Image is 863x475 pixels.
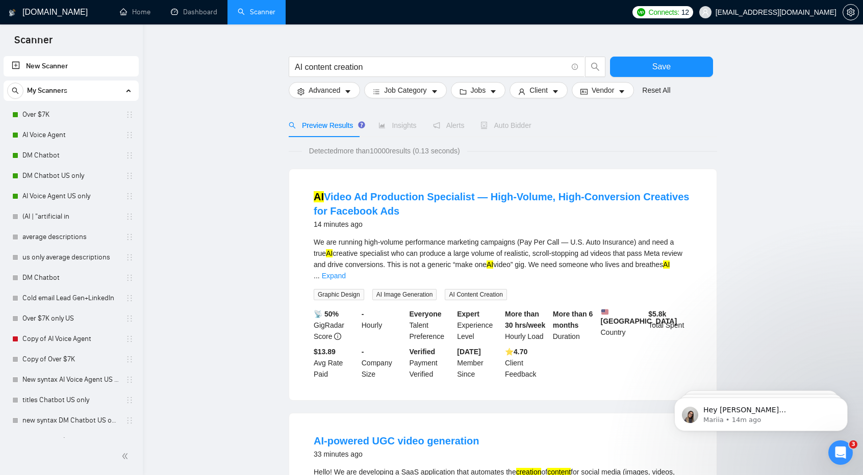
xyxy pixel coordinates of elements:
[120,8,150,16] a: homeHome
[451,82,506,98] button: folderJobscaret-down
[344,88,351,95] span: caret-down
[702,9,709,16] span: user
[309,85,340,96] span: Advanced
[572,64,578,70] span: info-circle
[7,83,23,99] button: search
[302,145,467,156] span: Detected more than 10000 results (0.13 seconds)
[22,390,119,410] a: titles Chatbot US only
[125,192,134,200] span: holder
[592,85,614,96] span: Vendor
[378,121,416,129] span: Insights
[22,329,119,349] a: Copy of AI Voice Agent
[22,104,119,125] a: Over $7K
[457,348,480,356] b: [DATE]
[843,4,859,20] button: setting
[12,56,131,76] a: New Scanner
[22,410,119,431] a: new syntax DM Chatbot US only
[22,166,119,186] a: DM Chatbot US only
[552,88,559,95] span: caret-down
[125,437,134,445] span: holder
[125,396,134,404] span: holder
[27,81,67,101] span: My Scanners
[125,274,134,282] span: holder
[22,349,119,370] a: Copy of Over $7K
[125,335,134,343] span: holder
[171,8,217,16] a: dashboardDashboard
[457,310,479,318] b: Expert
[828,440,853,465] iframe: Intercom live chat
[8,87,23,94] span: search
[289,82,360,98] button: settingAdvancedcaret-down
[125,111,134,119] span: holder
[480,121,531,129] span: Auto Bidder
[505,310,545,329] b: More than 30 hrs/week
[322,272,346,280] a: Expand
[22,247,119,268] a: us only average descriptions
[518,88,525,95] span: user
[314,348,336,356] b: $13.89
[471,85,486,96] span: Jobs
[22,206,119,227] a: (AI | "artificial in
[572,82,634,98] button: idcardVendorcaret-down
[431,88,438,95] span: caret-down
[362,310,364,318] b: -
[4,81,139,471] li: My Scanners
[659,376,863,447] iframe: Intercom notifications message
[599,308,647,342] div: Country
[372,289,437,300] span: AI Image Generation
[295,61,567,73] input: Search Freelance Jobs...
[529,85,548,96] span: Client
[289,121,362,129] span: Preview Results
[384,85,426,96] span: Job Category
[125,314,134,323] span: holder
[297,88,304,95] span: setting
[373,88,380,95] span: bars
[360,346,408,380] div: Company Size
[455,308,503,342] div: Experience Level
[551,308,599,342] div: Duration
[125,233,134,241] span: holder
[125,253,134,261] span: holder
[681,7,689,18] span: 12
[510,82,568,98] button: userClientcaret-down
[455,346,503,380] div: Member Since
[637,8,645,16] img: upwork-logo.png
[648,7,679,18] span: Connects:
[490,88,497,95] span: caret-down
[314,310,339,318] b: 📡 50%
[22,308,119,329] a: Over $7K only US
[312,346,360,380] div: Avg Rate Paid
[9,5,16,21] img: logo
[487,260,493,269] mark: AI
[314,272,320,280] span: ...
[125,172,134,180] span: holder
[6,33,61,54] span: Scanner
[314,191,689,217] a: AIVideo Ad Production Specialist — High-Volume, High-Conversion Creatives for Facebook Ads
[125,355,134,363] span: holder
[125,213,134,221] span: holder
[4,56,139,76] li: New Scanner
[480,122,488,129] span: robot
[125,131,134,139] span: holder
[648,310,666,318] b: $ 5.8k
[601,308,677,325] b: [GEOGRAPHIC_DATA]
[360,308,408,342] div: Hourly
[553,310,593,329] b: More than 6 months
[843,8,858,16] span: setting
[408,346,455,380] div: Payment Verified
[312,308,360,342] div: GigRadar Score
[460,88,467,95] span: folder
[646,308,694,342] div: Total Spent
[843,8,859,16] a: setting
[314,448,479,460] div: 33 minutes ago
[326,249,333,257] mark: AI
[238,8,275,16] a: searchScanner
[22,288,119,308] a: Cold email Lead Gen+LinkedIn
[652,60,671,73] span: Save
[642,85,670,96] a: Reset All
[314,236,692,281] div: We are running high-volume performance marketing campaigns (Pay Per Call — U.S. Auto Insurance) a...
[22,227,119,247] a: average descriptions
